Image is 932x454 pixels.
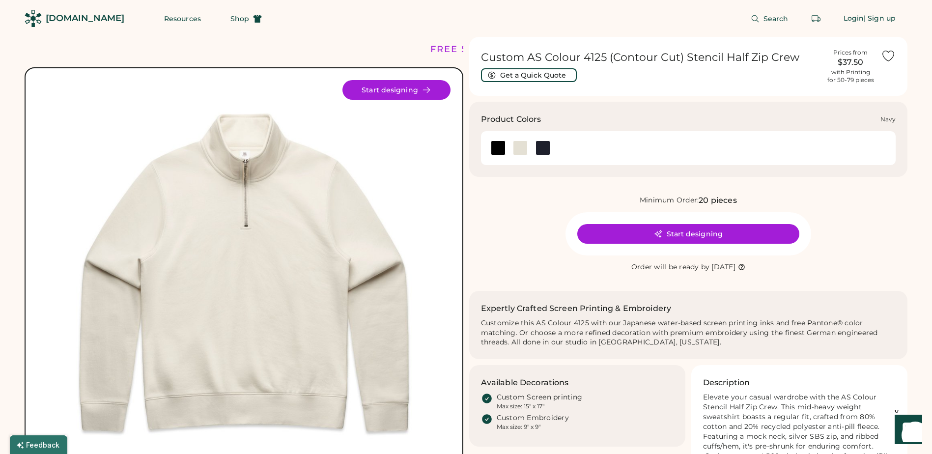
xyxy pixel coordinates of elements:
iframe: Front Chat [885,410,928,452]
img: Rendered Logo - Screens [25,10,42,27]
div: Login [844,14,864,24]
div: | Sign up [864,14,896,24]
button: Start designing [577,224,799,244]
div: Minimum Order: [640,196,699,205]
div: Prices from [833,49,868,57]
button: Start designing [342,80,451,100]
button: Get a Quick Quote [481,68,577,82]
button: Retrieve an order [806,9,826,28]
span: Shop [230,15,249,22]
h3: Product Colors [481,113,541,125]
h2: Expertly Crafted Screen Printing & Embroidery [481,303,672,314]
div: Custom Embroidery [497,413,569,423]
div: [DATE] [711,262,735,272]
div: Max size: 15" x 17" [497,402,544,410]
div: Customize this AS Colour 4125 with our Japanese water-based screen printing inks and free Pantone... [481,318,896,348]
button: Search [739,9,800,28]
div: $37.50 [826,57,875,68]
div: Order will be ready by [631,262,710,272]
div: Custom Screen printing [497,393,583,402]
div: [DOMAIN_NAME] [46,12,124,25]
div: Max size: 9" x 9" [497,423,540,431]
div: Navy [880,115,896,123]
div: with Printing for 50-79 pieces [827,68,874,84]
h3: Description [703,377,750,389]
button: Shop [219,9,274,28]
h1: Custom AS Colour 4125 (Contour Cut) Stencil Half Zip Crew [481,51,820,64]
button: Resources [152,9,213,28]
div: 20 pieces [699,195,736,206]
div: FREE SHIPPING [430,43,515,56]
h3: Available Decorations [481,377,569,389]
span: Search [763,15,789,22]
